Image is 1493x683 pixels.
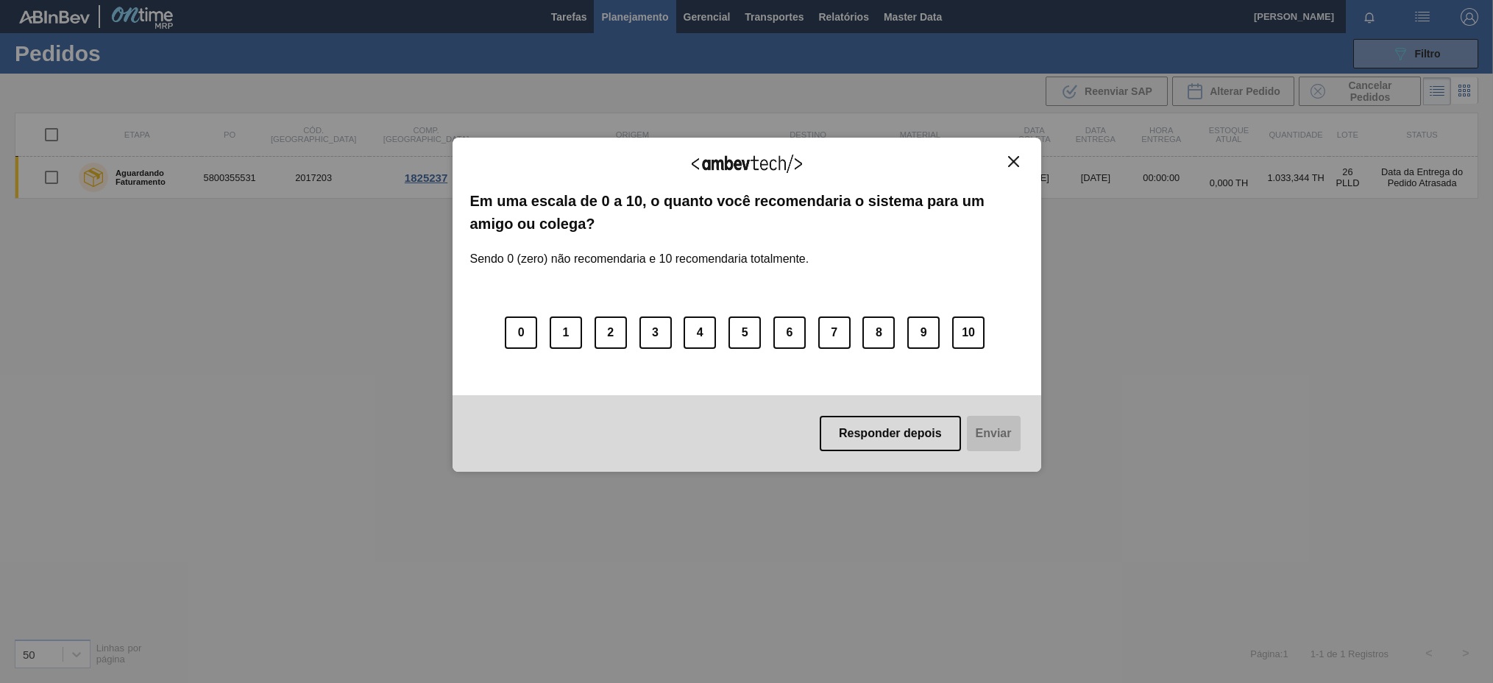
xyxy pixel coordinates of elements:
[907,316,940,349] button: 9
[692,155,802,173] img: Logo Ambevtech
[595,316,627,349] button: 2
[1008,156,1019,167] img: Close
[684,316,716,349] button: 4
[773,316,806,349] button: 6
[470,190,1024,235] label: Em uma escala de 0 a 10, o quanto você recomendaria o sistema para um amigo ou colega?
[639,316,672,349] button: 3
[550,316,582,349] button: 1
[505,316,537,349] button: 0
[952,316,985,349] button: 10
[818,316,851,349] button: 7
[728,316,761,349] button: 5
[470,235,809,266] label: Sendo 0 (zero) não recomendaria e 10 recomendaria totalmente.
[820,416,961,451] button: Responder depois
[1004,155,1024,168] button: Close
[862,316,895,349] button: 8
